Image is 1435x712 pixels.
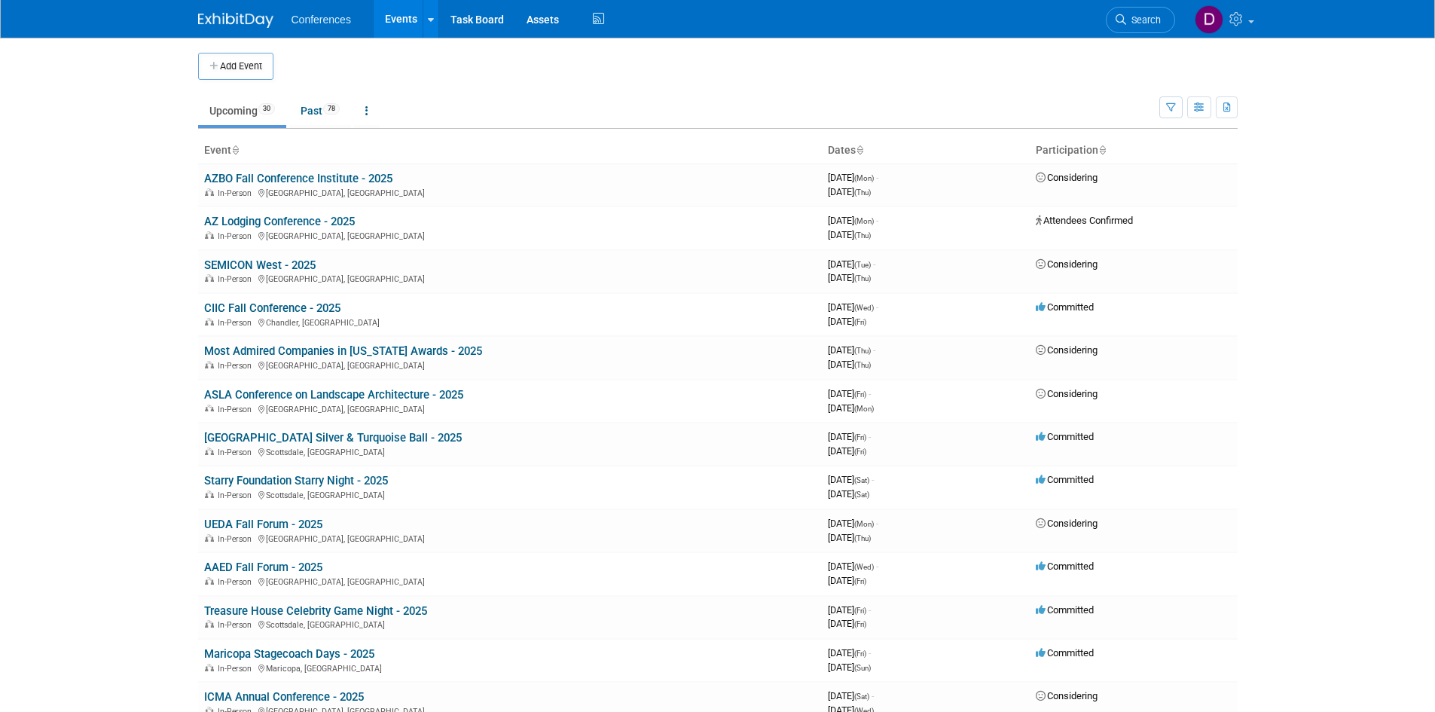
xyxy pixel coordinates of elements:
span: (Mon) [854,217,874,225]
div: [GEOGRAPHIC_DATA], [GEOGRAPHIC_DATA] [204,229,816,241]
a: Most Admired Companies in [US_STATE] Awards - 2025 [204,344,482,358]
span: Considering [1036,518,1098,529]
span: [DATE] [828,690,874,701]
span: (Thu) [854,274,871,283]
th: Dates [822,138,1030,163]
span: (Mon) [854,174,874,182]
a: [GEOGRAPHIC_DATA] Silver & Turquoise Ball - 2025 [204,431,462,445]
span: [DATE] [828,172,878,183]
span: [DATE] [828,532,871,543]
span: In-Person [218,490,256,500]
img: In-Person Event [205,318,214,325]
span: Considering [1036,690,1098,701]
span: (Fri) [854,448,866,456]
span: (Fri) [854,433,866,442]
th: Event [198,138,822,163]
a: Treasure House Celebrity Game Night - 2025 [204,604,427,618]
span: (Mon) [854,405,874,413]
span: - [873,258,875,270]
span: Considering [1036,258,1098,270]
span: Attendees Confirmed [1036,215,1133,226]
span: Considering [1036,344,1098,356]
span: Committed [1036,301,1094,313]
span: 78 [323,103,340,115]
span: [DATE] [828,301,878,313]
img: In-Person Event [205,361,214,368]
span: - [876,518,878,529]
span: (Fri) [854,390,866,399]
span: Conferences [292,14,351,26]
span: [DATE] [828,402,874,414]
span: [DATE] [828,488,869,500]
div: [GEOGRAPHIC_DATA], [GEOGRAPHIC_DATA] [204,272,816,284]
span: Committed [1036,604,1094,616]
a: Sort by Start Date [856,144,863,156]
span: (Sun) [854,664,871,672]
img: In-Person Event [205,448,214,455]
span: Committed [1036,561,1094,572]
span: - [869,647,871,659]
span: In-Person [218,405,256,414]
span: (Mon) [854,520,874,528]
span: In-Person [218,620,256,630]
img: In-Person Event [205,231,214,239]
a: ICMA Annual Conference - 2025 [204,690,364,704]
img: In-Person Event [205,577,214,585]
span: (Thu) [854,347,871,355]
span: In-Person [218,534,256,544]
span: (Sat) [854,490,869,499]
span: In-Person [218,361,256,371]
img: In-Person Event [205,534,214,542]
span: [DATE] [828,186,871,197]
div: [GEOGRAPHIC_DATA], [GEOGRAPHIC_DATA] [204,402,816,414]
span: [DATE] [828,344,875,356]
div: [GEOGRAPHIC_DATA], [GEOGRAPHIC_DATA] [204,575,816,587]
span: [DATE] [828,359,871,370]
span: [DATE] [828,647,871,659]
span: [DATE] [828,662,871,673]
th: Participation [1030,138,1238,163]
span: [DATE] [828,272,871,283]
div: [GEOGRAPHIC_DATA], [GEOGRAPHIC_DATA] [204,532,816,544]
div: Chandler, [GEOGRAPHIC_DATA] [204,316,816,328]
span: (Wed) [854,563,874,571]
img: In-Person Event [205,664,214,671]
div: [GEOGRAPHIC_DATA], [GEOGRAPHIC_DATA] [204,186,816,198]
span: (Fri) [854,318,866,326]
div: Scottsdale, [GEOGRAPHIC_DATA] [204,618,816,630]
img: In-Person Event [205,405,214,412]
span: - [872,690,874,701]
span: [DATE] [828,575,866,586]
span: [DATE] [828,258,875,270]
span: (Fri) [854,607,866,615]
span: - [869,604,871,616]
span: [DATE] [828,445,866,457]
span: (Thu) [854,188,871,197]
span: - [876,172,878,183]
span: [DATE] [828,316,866,327]
span: [DATE] [828,518,878,529]
a: Sort by Event Name [231,144,239,156]
span: (Fri) [854,649,866,658]
a: Sort by Participation Type [1098,144,1106,156]
a: UEDA Fall Forum - 2025 [204,518,322,531]
span: In-Person [218,188,256,198]
span: [DATE] [828,229,871,240]
a: AZ Lodging Conference - 2025 [204,215,355,228]
span: Considering [1036,388,1098,399]
span: (Fri) [854,620,866,628]
a: Starry Foundation Starry Night - 2025 [204,474,388,487]
div: Maricopa, [GEOGRAPHIC_DATA] [204,662,816,674]
span: In-Person [218,448,256,457]
div: Scottsdale, [GEOGRAPHIC_DATA] [204,445,816,457]
a: Search [1106,7,1175,33]
span: 30 [258,103,275,115]
span: - [872,474,874,485]
span: In-Person [218,664,256,674]
span: (Wed) [854,304,874,312]
span: (Sat) [854,692,869,701]
span: [DATE] [828,388,871,399]
span: - [876,561,878,572]
span: In-Person [218,318,256,328]
span: Committed [1036,431,1094,442]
